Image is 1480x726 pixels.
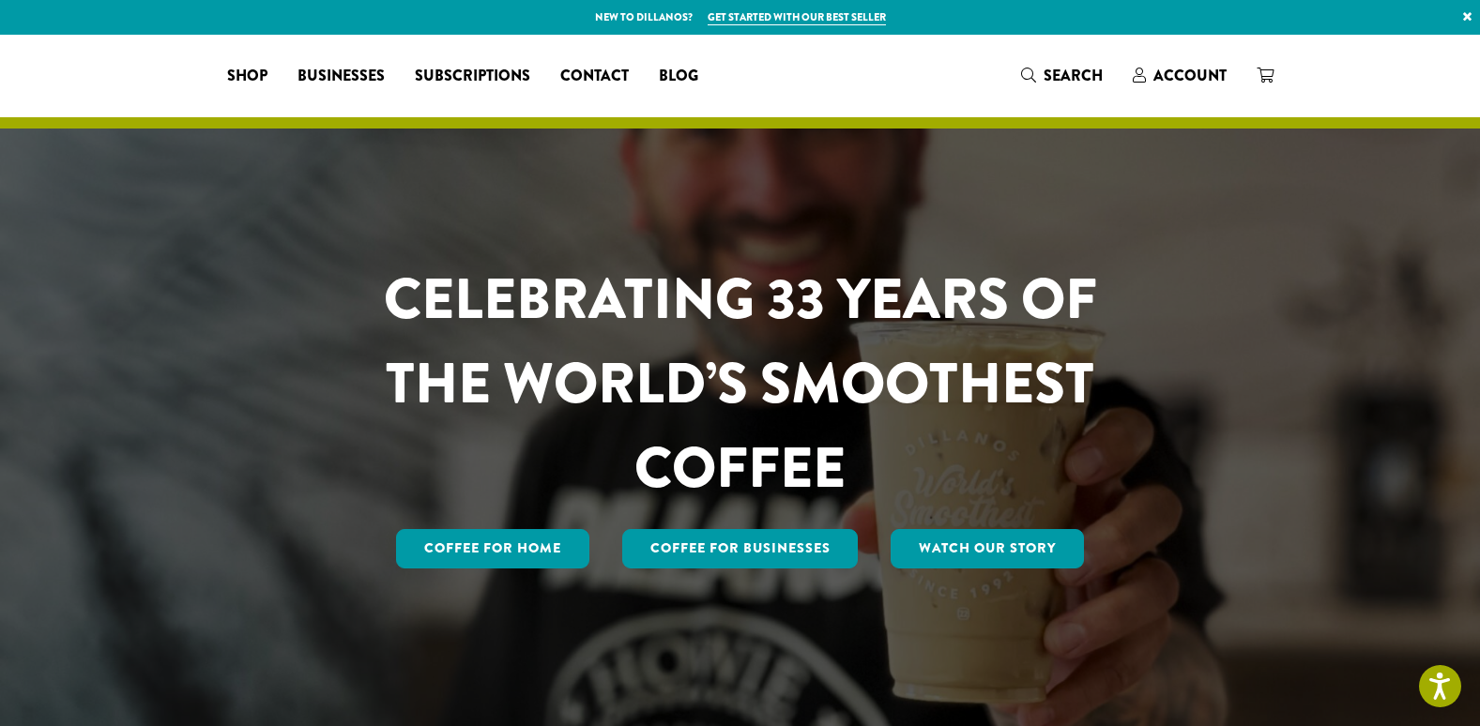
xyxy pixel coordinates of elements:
a: Coffee For Businesses [622,529,859,568]
span: Shop [227,65,267,88]
span: Account [1153,65,1227,86]
span: Blog [659,65,698,88]
a: Search [1006,60,1118,91]
span: Contact [560,65,629,88]
a: Watch Our Story [891,529,1084,568]
span: Businesses [298,65,385,88]
span: Subscriptions [415,65,530,88]
span: Search [1044,65,1103,86]
a: Shop [212,61,282,91]
a: Coffee for Home [396,529,589,568]
h1: CELEBRATING 33 YEARS OF THE WORLD’S SMOOTHEST COFFEE [328,257,1152,510]
a: Get started with our best seller [708,9,886,25]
